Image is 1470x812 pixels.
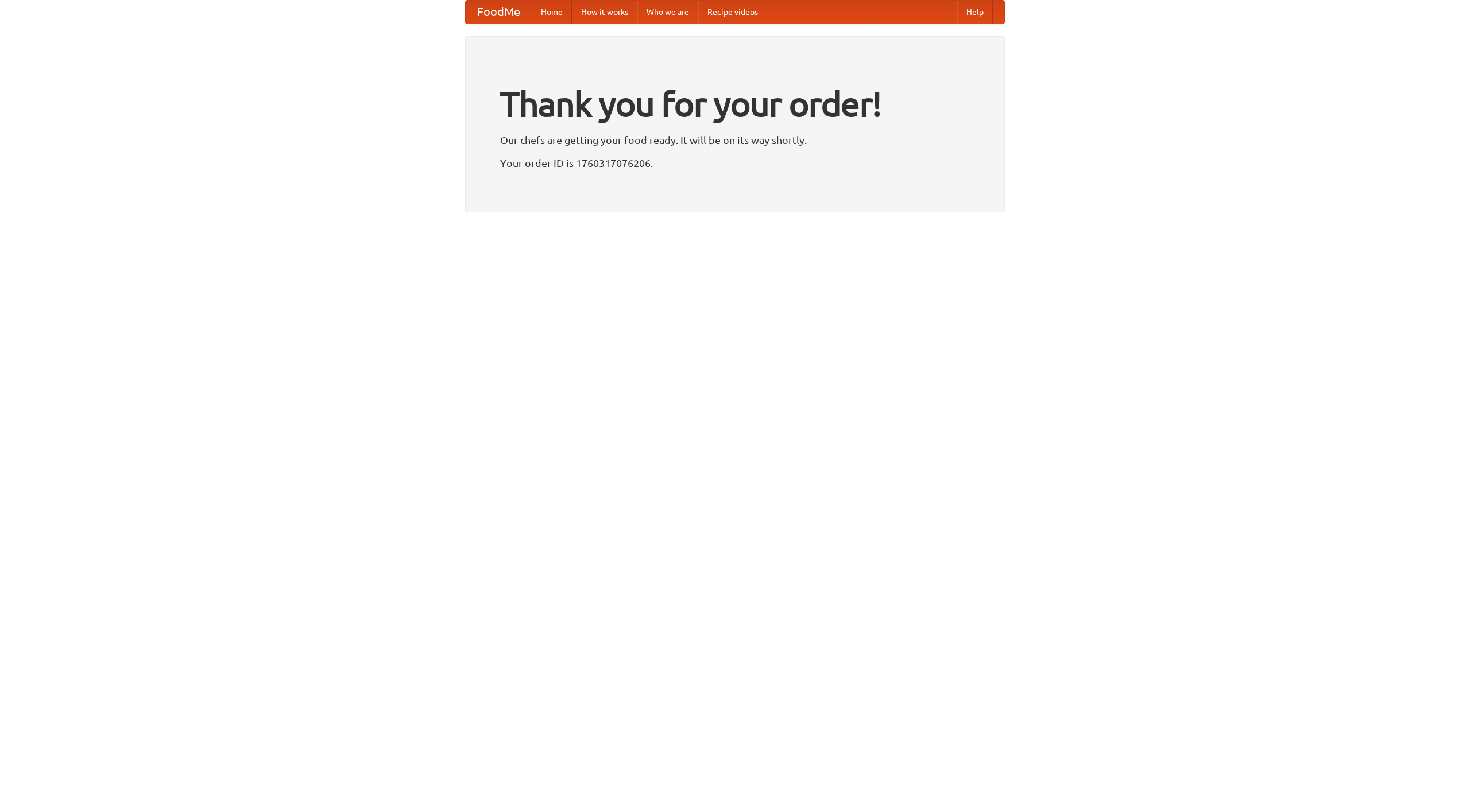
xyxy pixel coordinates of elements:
a: Who we are [637,1,698,24]
a: Help [957,1,993,24]
a: Recipe videos [698,1,767,24]
a: Home [532,1,572,24]
p: Our chefs are getting your food ready. It will be on its way shortly. [500,131,970,149]
p: Your order ID is 1760317076206. [500,154,970,172]
h1: Thank you for your order! [500,76,970,131]
a: FoodMe [466,1,532,24]
a: How it works [572,1,637,24]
